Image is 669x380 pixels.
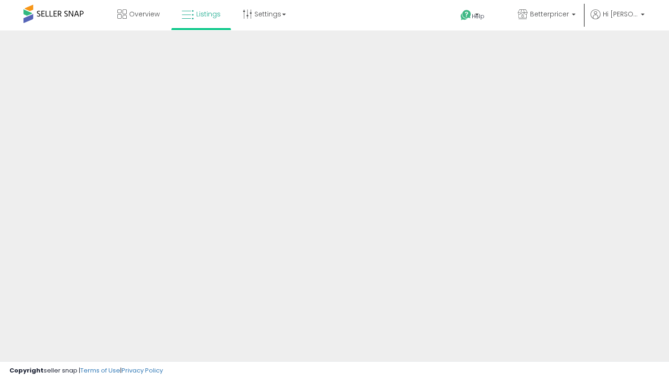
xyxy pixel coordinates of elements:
a: Hi [PERSON_NAME] [591,9,645,30]
a: Help [453,2,503,30]
div: seller snap | | [9,366,163,375]
span: Overview [129,9,160,19]
span: Help [472,12,484,20]
span: Betterpricer [530,9,569,19]
a: Privacy Policy [122,366,163,375]
span: Listings [196,9,221,19]
strong: Copyright [9,366,44,375]
span: Hi [PERSON_NAME] [603,9,638,19]
a: Terms of Use [80,366,120,375]
i: Get Help [460,9,472,21]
